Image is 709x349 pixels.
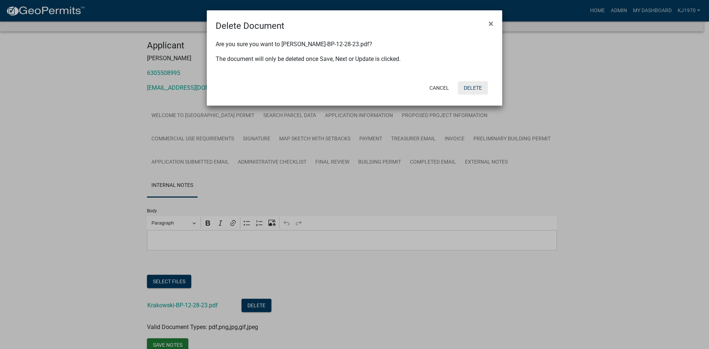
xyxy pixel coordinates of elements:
[424,81,455,95] button: Cancel
[216,55,493,64] p: The document will only be deleted once Save, Next or Update is clicked.
[483,13,499,34] button: Close
[489,18,493,29] span: ×
[458,81,488,95] button: Delete
[216,19,284,32] h4: Delete Document
[216,40,493,49] p: Are you sure you want to [PERSON_NAME]-BP-12-28-23.pdf?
